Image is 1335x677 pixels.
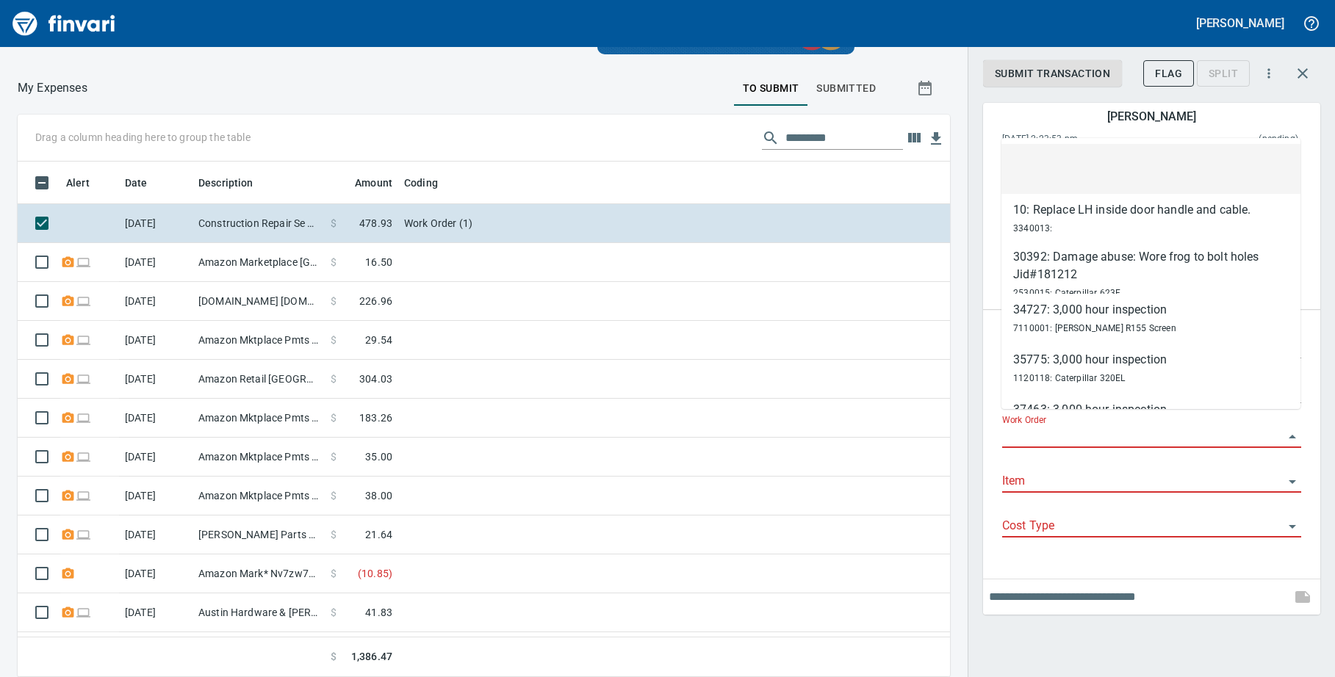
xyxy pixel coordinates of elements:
[1013,288,1120,298] span: 2530015: Caterpillar 623F
[1013,223,1052,233] span: 3340013:
[60,568,76,578] span: Receipt Required
[66,174,109,192] span: Alert
[76,607,91,617] span: Online transaction
[60,335,76,344] span: Receipt Required
[359,410,392,425] span: 183.26
[60,490,76,500] span: Receipt Required
[1002,416,1046,424] label: Work Order
[355,174,392,192] span: Amount
[331,255,337,269] span: $
[331,649,337,665] span: $
[18,79,87,97] p: My Expenses
[192,477,325,515] td: Amazon Mktplace Pmts [DOMAIN_NAME][URL] WA
[60,607,76,617] span: Receipt Required
[76,335,91,344] span: Online transaction
[1282,471,1303,492] button: Open
[331,566,337,581] span: $
[60,452,76,461] span: Receipt Required
[1192,12,1288,35] button: [PERSON_NAME]
[76,413,91,422] span: Online transaction
[1013,401,1167,419] div: 37463: 3,000 hour inspection
[1013,301,1176,319] div: 34727: 3,000 hour inspection
[995,65,1110,83] span: Submit Transaction
[331,294,337,308] span: $
[119,282,192,321] td: [DATE]
[198,174,273,192] span: Description
[331,449,337,464] span: $
[816,79,876,98] span: Submitted
[331,488,337,503] span: $
[192,438,325,477] td: Amazon Mktplace Pmts [DOMAIN_NAME][URL] WA
[331,333,337,347] span: $
[119,593,192,632] td: [DATE]
[192,554,325,593] td: Amazon Mark* Nv7zw76z0
[365,333,392,347] span: 29.54
[192,399,325,438] td: Amazon Mktplace Pmts [DOMAIN_NAME][URL] WA
[192,204,325,243] td: Construction Repair Se Battle Ground [GEOGRAPHIC_DATA]
[365,255,392,269] span: 16.50
[60,413,76,422] span: Receipt Required
[1282,516,1303,537] button: Open
[358,566,392,581] span: ( 10.85 )
[743,79,799,98] span: To Submit
[76,529,91,539] span: Online transaction
[119,632,192,671] td: [DATE]
[1002,132,1168,147] span: [DATE] 2:23:53 pm
[365,488,392,503] span: 38.00
[351,649,392,665] span: 1,386.47
[119,321,192,360] td: [DATE]
[1196,15,1284,31] h5: [PERSON_NAME]
[404,174,438,192] span: Coding
[192,360,325,399] td: Amazon Retail [GEOGRAPHIC_DATA] [GEOGRAPHIC_DATA]
[365,605,392,620] span: 41.83
[119,554,192,593] td: [DATE]
[9,6,119,41] img: Finvari
[119,399,192,438] td: [DATE]
[1013,201,1251,219] div: 10: Replace LH inside door handle and cable.
[404,174,457,192] span: Coding
[60,296,76,305] span: Receipt Required
[398,204,766,243] td: Work Order (1)
[1253,57,1285,90] button: More
[1155,65,1182,83] span: Flag
[1168,132,1298,147] span: This charge has not been settled by the merchant yet. This usually takes a couple of days but in ...
[60,257,76,267] span: Receipt Required
[331,605,337,620] span: $
[365,449,392,464] span: 35.00
[331,216,337,231] span: $
[76,296,91,305] span: Online transaction
[1143,60,1194,87] button: Flag
[359,294,392,308] span: 226.96
[1197,66,1250,79] div: Transaction still pending, cannot split yet. It usually takes 2-3 days for a merchant to settle a...
[125,174,167,192] span: Date
[359,216,392,231] span: 478.93
[192,515,325,554] td: [PERSON_NAME] Parts Store [GEOGRAPHIC_DATA] [GEOGRAPHIC_DATA]
[331,372,337,386] span: $
[331,527,337,542] span: $
[983,60,1122,87] button: Submit Transaction
[60,529,76,539] span: Receipt Required
[35,130,251,145] p: Drag a column heading here to group the table
[903,127,925,149] button: Choose columns to display
[198,174,253,192] span: Description
[1013,323,1176,333] span: 7110001: [PERSON_NAME] R155 Screen
[125,174,148,192] span: Date
[192,243,325,282] td: Amazon Marketplace [GEOGRAPHIC_DATA] [GEOGRAPHIC_DATA]
[192,282,325,321] td: [DOMAIN_NAME] [DOMAIN_NAME][URL] WA
[76,257,91,267] span: Online transaction
[76,452,91,461] span: Online transaction
[1285,579,1320,615] span: This records your note into the expense
[119,204,192,243] td: [DATE]
[119,477,192,515] td: [DATE]
[365,527,392,542] span: 21.64
[359,372,392,386] span: 304.03
[76,374,91,383] span: Online transaction
[1013,351,1167,369] div: 35775: 3,000 hour inspection
[119,515,192,554] td: [DATE]
[1013,248,1289,283] div: 30392: Damage abuse: Wore frog to bolt holes Jid#181212
[1282,427,1303,447] button: Close
[1107,109,1195,124] h5: [PERSON_NAME]
[336,174,392,192] span: Amount
[1013,373,1125,383] span: 1120118: Caterpillar 320EL
[192,321,325,360] td: Amazon Mktplace Pmts [DOMAIN_NAME][URL] WA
